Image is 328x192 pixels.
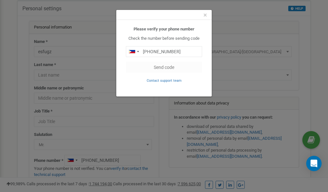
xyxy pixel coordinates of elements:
[203,11,207,19] span: ×
[126,62,202,73] button: Send code
[126,36,202,42] p: Check the number before sending code
[147,78,182,83] a: Contact support team
[203,12,207,19] button: Close
[126,46,202,57] input: 0905 123 4567
[306,156,322,171] div: Open Intercom Messenger
[134,27,194,31] b: Please verify your phone number
[147,79,182,83] small: Contact support team
[126,46,141,57] div: Telephone country code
